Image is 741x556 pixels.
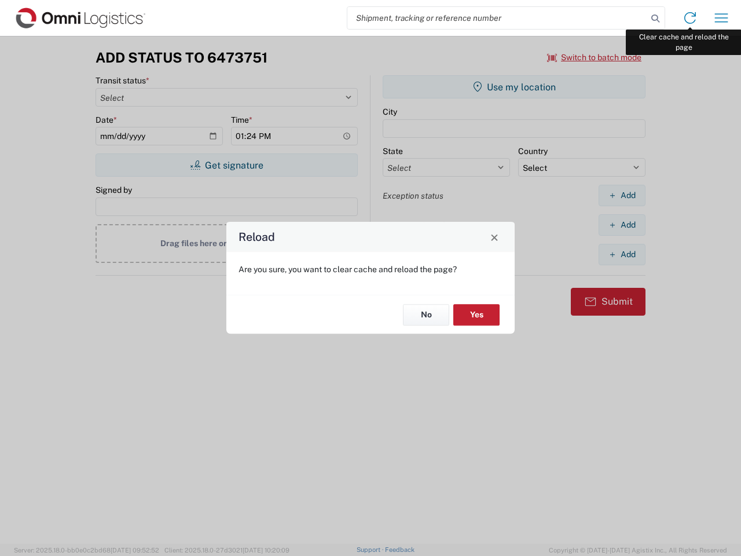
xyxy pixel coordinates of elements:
button: Close [486,229,502,245]
input: Shipment, tracking or reference number [347,7,647,29]
button: No [403,304,449,325]
p: Are you sure, you want to clear cache and reload the page? [239,264,502,275]
button: Yes [453,304,500,325]
h4: Reload [239,229,275,246]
